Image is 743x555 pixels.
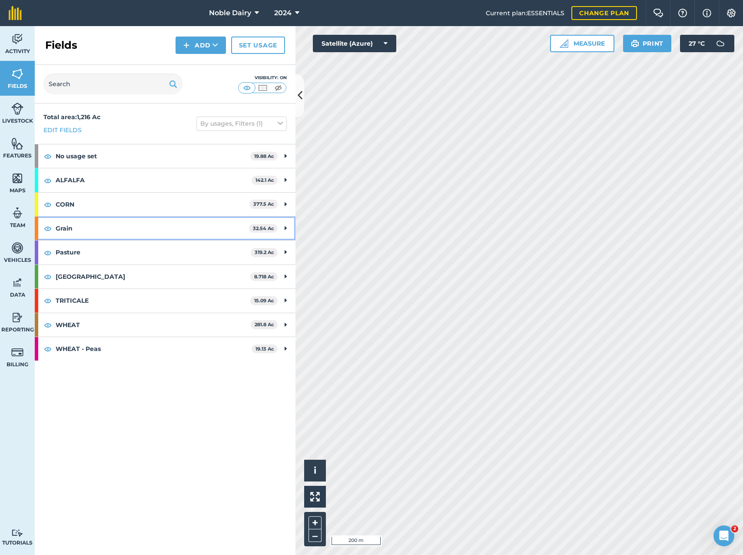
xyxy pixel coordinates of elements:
strong: 142.1 Ac [255,177,274,183]
img: svg+xml;base64,PHN2ZyB4bWxucz0iaHR0cDovL3d3dy53My5vcmcvMjAwMC9zdmciIHdpZHRoPSIxOCIgaGVpZ2h0PSIyNC... [44,320,52,330]
a: Change plan [571,6,637,20]
span: Current plan : ESSENTIALS [486,8,564,18]
img: svg+xml;base64,PD94bWwgdmVyc2lvbj0iMS4wIiBlbmNvZGluZz0idXRmLTgiPz4KPCEtLSBHZW5lcmF0b3I6IEFkb2JlIE... [11,102,23,115]
button: i [304,460,326,481]
span: 27 ° C [689,35,705,52]
div: TRITICALE15.09 Ac [35,289,295,312]
img: Four arrows, one pointing top left, one top right, one bottom right and the last bottom left [310,492,320,502]
strong: [GEOGRAPHIC_DATA] [56,265,250,288]
img: svg+xml;base64,PHN2ZyB4bWxucz0iaHR0cDovL3d3dy53My5vcmcvMjAwMC9zdmciIHdpZHRoPSI1NiIgaGVpZ2h0PSI2MC... [11,67,23,80]
button: By usages, Filters (1) [196,117,287,130]
strong: No usage set [56,144,250,168]
img: svg+xml;base64,PHN2ZyB4bWxucz0iaHR0cDovL3d3dy53My5vcmcvMjAwMC9zdmciIHdpZHRoPSIxNyIgaGVpZ2h0PSIxNy... [703,8,711,18]
img: svg+xml;base64,PD94bWwgdmVyc2lvbj0iMS4wIiBlbmNvZGluZz0idXRmLTgiPz4KPCEtLSBHZW5lcmF0b3I6IEFkb2JlIE... [11,33,23,46]
strong: WHEAT [56,313,251,337]
img: A question mark icon [677,9,688,17]
div: WHEAT281.8 Ac [35,313,295,337]
img: svg+xml;base64,PHN2ZyB4bWxucz0iaHR0cDovL3d3dy53My5vcmcvMjAwMC9zdmciIHdpZHRoPSIxOSIgaGVpZ2h0PSIyNC... [631,38,639,49]
img: svg+xml;base64,PHN2ZyB4bWxucz0iaHR0cDovL3d3dy53My5vcmcvMjAwMC9zdmciIHdpZHRoPSI1MCIgaGVpZ2h0PSI0MC... [257,84,268,92]
div: Visibility: On [238,74,287,81]
div: [GEOGRAPHIC_DATA]8.718 Ac [35,265,295,288]
img: svg+xml;base64,PHN2ZyB4bWxucz0iaHR0cDovL3d3dy53My5vcmcvMjAwMC9zdmciIHdpZHRoPSIxNCIgaGVpZ2h0PSIyNC... [183,40,189,50]
img: svg+xml;base64,PHN2ZyB4bWxucz0iaHR0cDovL3d3dy53My5vcmcvMjAwMC9zdmciIHdpZHRoPSI1NiIgaGVpZ2h0PSI2MC... [11,137,23,150]
img: svg+xml;base64,PHN2ZyB4bWxucz0iaHR0cDovL3d3dy53My5vcmcvMjAwMC9zdmciIHdpZHRoPSI1NiIgaGVpZ2h0PSI2MC... [11,172,23,185]
img: A cog icon [726,9,736,17]
span: i [314,465,316,476]
button: Measure [550,35,614,52]
img: Two speech bubbles overlapping with the left bubble in the forefront [653,9,663,17]
img: fieldmargin Logo [9,6,22,20]
strong: CORN [56,193,249,216]
a: Set usage [231,37,285,54]
span: 2 [731,525,738,532]
div: WHEAT - Peas19.13 Ac [35,337,295,361]
strong: Grain [56,217,249,240]
strong: WHEAT - Peas [56,337,252,361]
div: Pasture319.2 Ac [35,241,295,264]
div: No usage set19.88 Ac [35,144,295,168]
img: svg+xml;base64,PHN2ZyB4bWxucz0iaHR0cDovL3d3dy53My5vcmcvMjAwMC9zdmciIHdpZHRoPSIxOCIgaGVpZ2h0PSIyNC... [44,223,52,234]
img: svg+xml;base64,PHN2ZyB4bWxucz0iaHR0cDovL3d3dy53My5vcmcvMjAwMC9zdmciIHdpZHRoPSIxOCIgaGVpZ2h0PSIyNC... [44,271,52,282]
div: ALFALFA142.1 Ac [35,168,295,192]
img: svg+xml;base64,PHN2ZyB4bWxucz0iaHR0cDovL3d3dy53My5vcmcvMjAwMC9zdmciIHdpZHRoPSI1MCIgaGVpZ2h0PSI0MC... [273,84,284,92]
input: Search [43,74,182,94]
div: CORN377.5 Ac [35,193,295,216]
strong: 19.13 Ac [255,346,274,352]
img: svg+xml;base64,PHN2ZyB4bWxucz0iaHR0cDovL3d3dy53My5vcmcvMjAwMC9zdmciIHdpZHRoPSIxOCIgaGVpZ2h0PSIyNC... [44,247,52,258]
img: svg+xml;base64,PD94bWwgdmVyc2lvbj0iMS4wIiBlbmNvZGluZz0idXRmLTgiPz4KPCEtLSBHZW5lcmF0b3I6IEFkb2JlIE... [11,346,23,359]
img: svg+xml;base64,PHN2ZyB4bWxucz0iaHR0cDovL3d3dy53My5vcmcvMjAwMC9zdmciIHdpZHRoPSI1MCIgaGVpZ2h0PSI0MC... [242,84,252,92]
strong: 19.88 Ac [254,153,274,159]
strong: 15.09 Ac [254,298,274,304]
a: Edit fields [43,125,82,135]
button: – [308,529,322,542]
strong: 281.8 Ac [255,321,274,328]
strong: TRITICALE [56,289,250,312]
strong: Pasture [56,241,251,264]
strong: ALFALFA [56,168,252,192]
img: svg+xml;base64,PD94bWwgdmVyc2lvbj0iMS4wIiBlbmNvZGluZz0idXRmLTgiPz4KPCEtLSBHZW5lcmF0b3I6IEFkb2JlIE... [11,207,23,220]
img: Ruler icon [560,39,568,48]
img: svg+xml;base64,PD94bWwgdmVyc2lvbj0iMS4wIiBlbmNvZGluZz0idXRmLTgiPz4KPCEtLSBHZW5lcmF0b3I6IEFkb2JlIE... [11,241,23,254]
button: 27 °C [680,35,734,52]
img: svg+xml;base64,PHN2ZyB4bWxucz0iaHR0cDovL3d3dy53My5vcmcvMjAwMC9zdmciIHdpZHRoPSIxOCIgaGVpZ2h0PSIyNC... [44,295,52,306]
img: svg+xml;base64,PHN2ZyB4bWxucz0iaHR0cDovL3d3dy53My5vcmcvMjAwMC9zdmciIHdpZHRoPSIxOCIgaGVpZ2h0PSIyNC... [44,344,52,354]
button: + [308,516,322,529]
img: svg+xml;base64,PD94bWwgdmVyc2lvbj0iMS4wIiBlbmNvZGluZz0idXRmLTgiPz4KPCEtLSBHZW5lcmF0b3I6IEFkb2JlIE... [11,311,23,324]
span: 2024 [274,8,292,18]
strong: 32.54 Ac [253,225,274,231]
img: svg+xml;base64,PHN2ZyB4bWxucz0iaHR0cDovL3d3dy53My5vcmcvMjAwMC9zdmciIHdpZHRoPSIxOCIgaGVpZ2h0PSIyNC... [44,199,52,210]
img: svg+xml;base64,PHN2ZyB4bWxucz0iaHR0cDovL3d3dy53My5vcmcvMjAwMC9zdmciIHdpZHRoPSIxOCIgaGVpZ2h0PSIyNC... [44,151,52,161]
img: svg+xml;base64,PHN2ZyB4bWxucz0iaHR0cDovL3d3dy53My5vcmcvMjAwMC9zdmciIHdpZHRoPSIxOSIgaGVpZ2h0PSIyNC... [169,79,177,89]
span: Noble Dairy [209,8,251,18]
img: svg+xml;base64,PD94bWwgdmVyc2lvbj0iMS4wIiBlbmNvZGluZz0idXRmLTgiPz4KPCEtLSBHZW5lcmF0b3I6IEFkb2JlIE... [712,35,729,52]
iframe: Intercom live chat [713,525,734,546]
strong: 319.2 Ac [255,249,274,255]
strong: 377.5 Ac [253,201,274,207]
img: svg+xml;base64,PD94bWwgdmVyc2lvbj0iMS4wIiBlbmNvZGluZz0idXRmLTgiPz4KPCEtLSBHZW5lcmF0b3I6IEFkb2JlIE... [11,529,23,537]
h2: Fields [45,38,77,52]
img: svg+xml;base64,PHN2ZyB4bWxucz0iaHR0cDovL3d3dy53My5vcmcvMjAwMC9zdmciIHdpZHRoPSIxOCIgaGVpZ2h0PSIyNC... [44,175,52,186]
strong: 8.718 Ac [254,274,274,280]
button: Add [176,37,226,54]
img: svg+xml;base64,PD94bWwgdmVyc2lvbj0iMS4wIiBlbmNvZGluZz0idXRmLTgiPz4KPCEtLSBHZW5lcmF0b3I6IEFkb2JlIE... [11,276,23,289]
button: Satellite (Azure) [313,35,396,52]
strong: Total area : 1,216 Ac [43,113,100,121]
button: Print [623,35,672,52]
div: Grain32.54 Ac [35,217,295,240]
